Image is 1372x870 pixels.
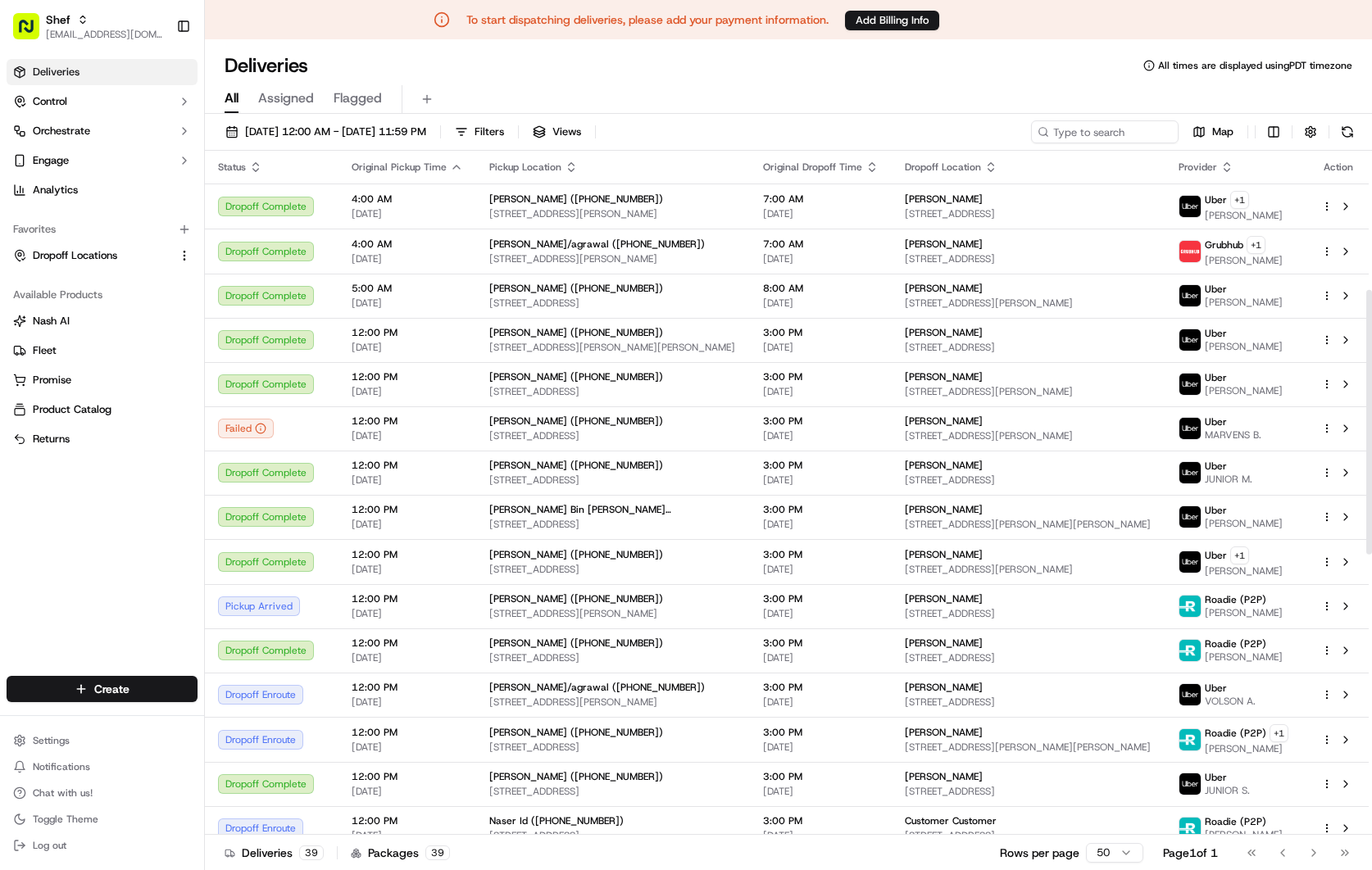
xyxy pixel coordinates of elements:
span: [DATE] [352,429,463,442]
span: [DATE] [763,474,879,487]
span: [PERSON_NAME] ([PHONE_NUMBER]) [489,370,663,383]
button: Control [7,88,198,115]
button: +1 [1247,236,1265,254]
span: 12:00 PM [352,415,463,428]
span: [STREET_ADDRESS][PERSON_NAME] [905,429,1152,442]
span: Uber [1205,371,1227,384]
span: [PERSON_NAME] [905,370,983,383]
span: [DATE] [763,651,879,664]
img: uber-new-logo.jpeg [1179,773,1201,795]
span: [PERSON_NAME]/agrawal ([PHONE_NUMBER]) [489,238,705,251]
span: VOLSON A. [1205,695,1256,708]
span: Chat with us! [33,786,93,800]
span: [STREET_ADDRESS] [905,829,1152,842]
span: [DATE] [352,474,463,487]
a: Fleet [13,343,191,358]
img: roadie-logo-v2.jpg [1179,729,1201,750]
p: Rows per page [1000,845,1079,861]
a: Nash AI [13,314,191,329]
a: Add Billing Info [845,10,939,30]
span: Flagged [334,88,382,108]
span: [STREET_ADDRESS] [489,563,737,576]
span: [STREET_ADDRESS] [489,785,737,798]
img: uber-new-logo.jpeg [1179,462,1201,483]
span: 12:00 PM [352,548,463,561]
span: [DATE] [352,829,463,842]
span: [PERSON_NAME] [1205,650,1283,664]
span: 5:00 AM [352,282,463,295]
span: [DATE] [763,429,879,442]
span: Promise [33,373,71,387]
span: 12:00 PM [352,592,463,605]
span: [DATE] [763,696,879,709]
span: 3:00 PM [763,370,879,383]
span: [PERSON_NAME] [905,282,983,295]
span: 4:00 AM [352,238,463,251]
span: Orchestrate [33,124,90,138]
img: roadie-logo-v2.jpg [1179,596,1201,617]
span: 8:00 AM [763,282,879,295]
span: Roadie (P2P) [1205,727,1266,740]
span: [DATE] 12:00 AM - [DATE] 11:59 PM [245,125,426,139]
span: [PERSON_NAME] ([PHONE_NUMBER]) [489,548,663,561]
span: Shef [46,11,70,28]
span: [DATE] [763,829,879,842]
span: [PERSON_NAME] [1205,828,1283,841]
span: 12:00 PM [352,326,463,339]
span: [STREET_ADDRESS][PERSON_NAME] [489,207,737,220]
span: 7:00 AM [763,238,879,251]
span: Original Pickup Time [352,161,447,174]
button: Product Catalog [7,396,198,423]
span: [DATE] [352,651,463,664]
span: [STREET_ADDRESS] [489,429,737,442]
span: [PERSON_NAME] [1205,340,1283,353]
button: Returns [7,426,198,452]
span: [PERSON_NAME] [905,503,983,516]
span: [DATE] [763,252,879,265]
span: [STREET_ADDRESS] [905,785,1152,798]
span: JUNIOR S. [1205,784,1250,797]
span: 3:00 PM [763,770,879,783]
button: Log out [7,834,198,857]
img: uber-new-logo.jpeg [1179,684,1201,705]
span: 3:00 PM [763,726,879,739]
span: Dropoff Location [905,161,981,174]
span: 12:00 PM [352,770,463,783]
span: [STREET_ADDRESS] [489,474,737,487]
span: [STREET_ADDRESS] [489,385,737,398]
span: [STREET_ADDRESS][PERSON_NAME] [905,563,1152,576]
span: Uber [1205,549,1227,562]
input: Type to search [1031,120,1179,143]
img: uber-new-logo.jpeg [1179,374,1201,395]
button: [EMAIL_ADDRESS][DOMAIN_NAME] [46,28,163,41]
span: Nash AI [33,314,70,329]
span: [DATE] [763,785,879,798]
span: [PERSON_NAME] ([PHONE_NUMBER]) [489,415,663,428]
button: Chat with us! [7,782,198,804]
div: Favorites [7,216,198,242]
button: Dropoff Locations [7,242,198,269]
span: [STREET_ADDRESS] [489,518,737,531]
div: Available Products [7,282,198,308]
a: Returns [13,432,191,446]
h1: Deliveries [225,52,308,79]
a: Promise [13,373,191,387]
a: Dropoff Locations [13,248,171,263]
img: 5e692f75ce7d37001a5d71f1 [1179,241,1201,262]
a: Analytics [7,177,198,203]
img: uber-new-logo.jpeg [1179,329,1201,351]
span: All times are displayed using PDT timezone [1158,59,1352,72]
button: Filters [447,120,511,143]
span: [STREET_ADDRESS] [489,829,737,842]
span: [PERSON_NAME] [1205,254,1283,267]
span: Uber [1205,327,1227,340]
img: uber-new-logo.jpeg [1179,551,1201,573]
span: [DATE] [763,607,879,620]
span: [STREET_ADDRESS] [489,651,737,664]
span: [STREET_ADDRESS][PERSON_NAME] [905,385,1152,398]
button: Shef[EMAIL_ADDRESS][DOMAIN_NAME] [7,7,170,46]
button: Create [7,676,198,702]
span: Fleet [33,343,57,358]
span: [PERSON_NAME] [905,193,983,206]
span: Settings [33,734,70,747]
